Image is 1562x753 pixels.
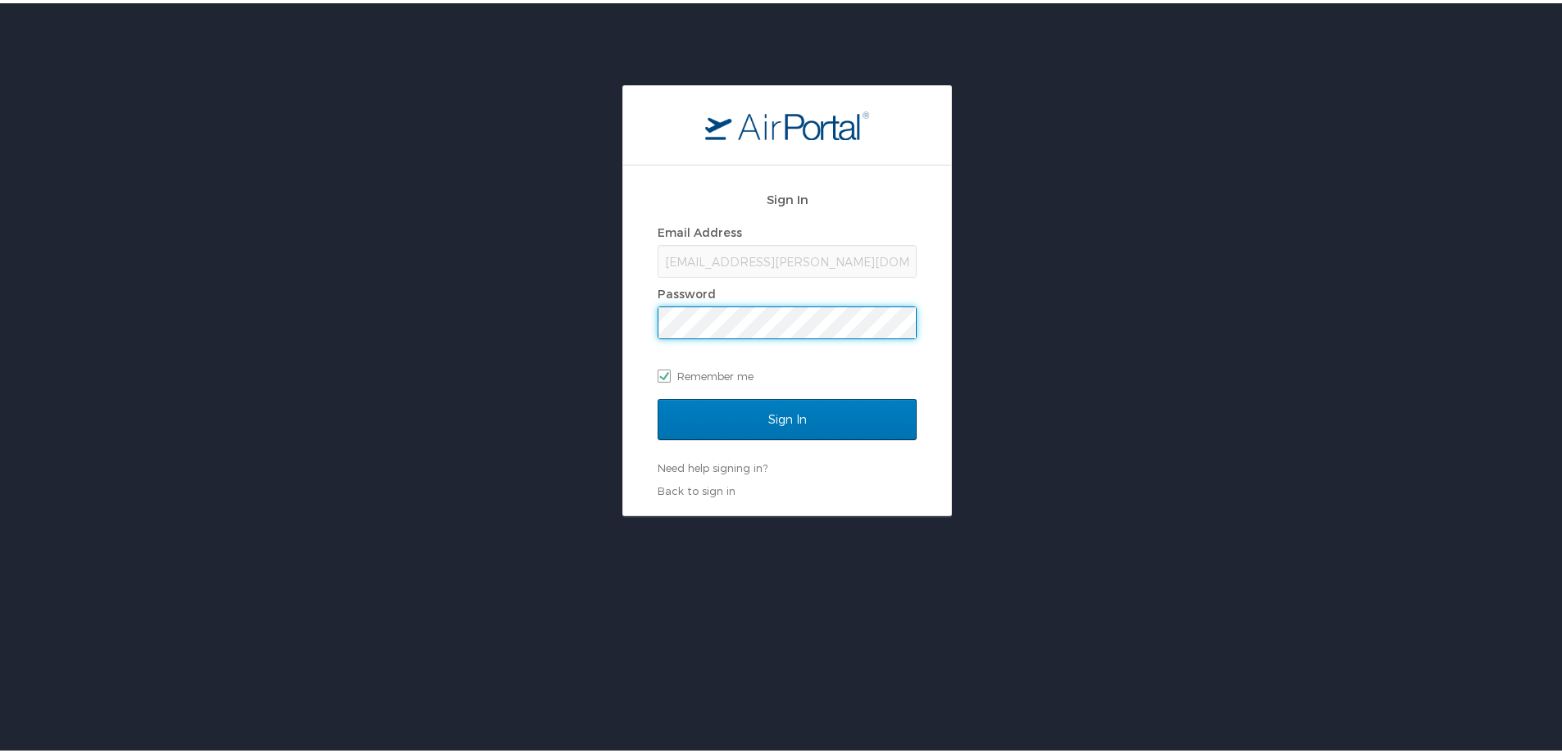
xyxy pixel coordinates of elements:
label: Email Address [658,222,742,236]
label: Remember me [658,361,917,385]
img: logo [705,107,869,137]
input: Sign In [658,396,917,437]
a: Need help signing in? [658,458,767,471]
h2: Sign In [658,187,917,206]
a: Back to sign in [658,481,735,494]
label: Password [658,284,716,297]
